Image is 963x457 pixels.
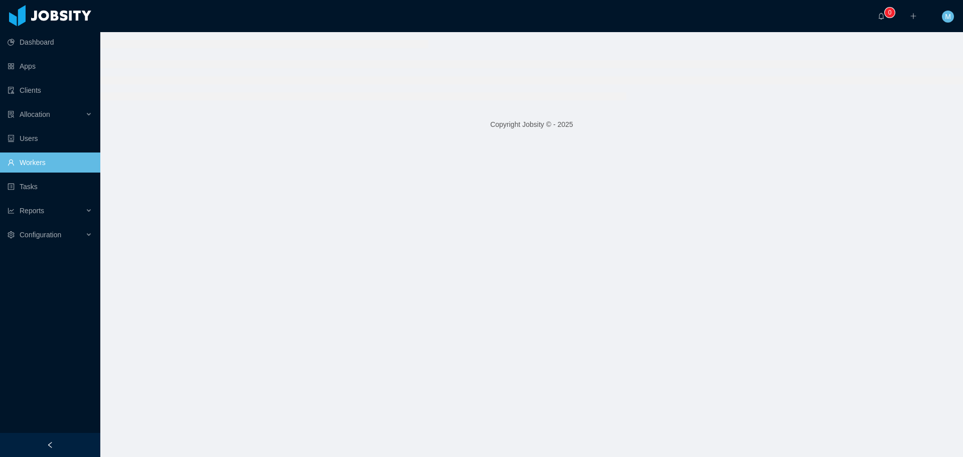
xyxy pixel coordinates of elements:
a: icon: pie-chartDashboard [8,32,92,52]
i: icon: solution [8,111,15,118]
a: icon: userWorkers [8,153,92,173]
span: Configuration [20,231,61,239]
span: Reports [20,207,44,215]
i: icon: bell [878,13,885,20]
a: icon: appstoreApps [8,56,92,76]
span: M [945,11,951,23]
i: icon: plus [910,13,917,20]
i: icon: setting [8,231,15,238]
span: Allocation [20,110,50,118]
i: icon: line-chart [8,207,15,214]
a: icon: auditClients [8,80,92,100]
footer: Copyright Jobsity © - 2025 [100,107,963,142]
sup: 0 [885,8,895,18]
a: icon: robotUsers [8,128,92,148]
a: icon: profileTasks [8,177,92,197]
